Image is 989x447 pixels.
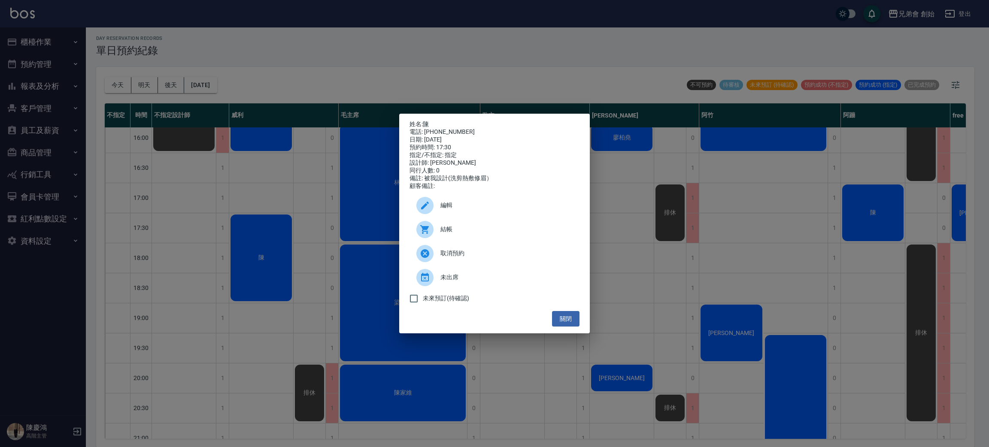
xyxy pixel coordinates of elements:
[410,182,579,190] div: 顧客備註:
[410,193,579,217] div: 編輯
[440,249,573,258] span: 取消預約
[410,217,579,242] a: 結帳
[410,144,579,151] div: 預約時間: 17:30
[410,128,579,136] div: 電話: [PHONE_NUMBER]
[423,294,469,303] span: 未來預訂(待確認)
[410,159,579,167] div: 設計師: [PERSON_NAME]
[410,242,579,266] div: 取消預約
[410,136,579,144] div: 日期: [DATE]
[423,121,429,127] a: 陳
[440,201,573,210] span: 編輯
[410,266,579,290] div: 未出席
[410,151,579,159] div: 指定/不指定: 指定
[410,167,579,175] div: 同行人數: 0
[440,273,573,282] span: 未出席
[410,175,579,182] div: 備註: 被我設計(洗剪熱敷修眉）
[440,225,573,234] span: 結帳
[410,121,579,128] p: 姓名:
[552,311,579,327] button: 關閉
